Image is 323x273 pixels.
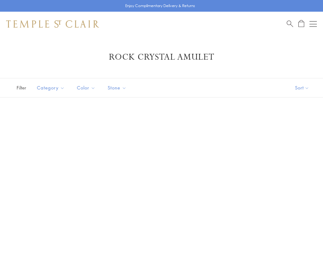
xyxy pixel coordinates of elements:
[298,20,304,28] a: Open Shopping Bag
[103,81,131,95] button: Stone
[309,20,317,28] button: Open navigation
[32,81,69,95] button: Category
[15,52,308,63] h1: Rock Crystal Amulet
[6,20,99,28] img: Temple St. Clair
[281,78,323,97] button: Show sort by
[74,84,100,92] span: Color
[287,20,293,28] a: Search
[34,84,69,92] span: Category
[125,3,195,9] p: Enjoy Complimentary Delivery & Returns
[105,84,131,92] span: Stone
[72,81,100,95] button: Color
